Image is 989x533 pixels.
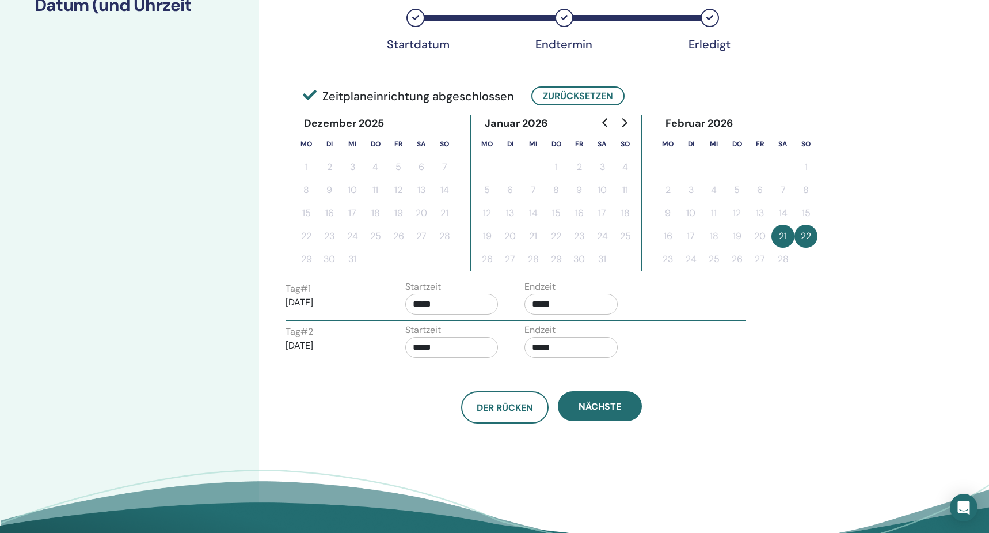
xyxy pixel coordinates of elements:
[558,391,642,421] button: Nächste
[318,133,341,156] th: Dienstag
[568,225,591,248] button: 23
[702,202,725,225] button: 11
[364,225,387,248] button: 25
[656,248,679,271] button: 23
[410,202,433,225] button: 20
[771,225,794,248] button: 21
[614,179,637,202] button: 11
[477,402,533,414] span: Der Rücken
[318,202,341,225] button: 16
[295,248,318,271] button: 29
[950,494,977,521] div: Open Intercom Messenger
[433,225,456,248] button: 28
[387,225,410,248] button: 26
[341,202,364,225] button: 17
[341,248,364,271] button: 31
[522,133,545,156] th: Mittwoch
[656,225,679,248] button: 16
[771,248,794,271] button: 28
[499,133,522,156] th: Dienstag
[535,37,593,51] div: Endtermin
[545,179,568,202] button: 8
[614,133,637,156] th: Sonntag
[725,202,748,225] button: 12
[387,133,410,156] th: Freitag
[702,179,725,202] button: 4
[679,248,702,271] button: 24
[531,86,625,105] button: Zurücksetzen
[702,248,725,271] button: 25
[568,133,591,156] th: Freitag
[295,115,394,133] div: Dezember 2025
[679,225,702,248] button: 17
[433,179,456,202] button: 14
[545,156,568,179] button: 1
[656,133,679,156] th: Montag
[596,111,615,134] button: Go to previous month
[364,133,387,156] th: Donnerstag
[591,179,614,202] button: 10
[614,156,637,179] button: 4
[461,391,549,424] button: Der Rücken
[410,225,433,248] button: 27
[591,156,614,179] button: 3
[286,339,379,353] p: [DATE]
[387,202,410,225] button: 19
[433,156,456,179] button: 7
[794,133,817,156] th: Sonntag
[702,133,725,156] th: Mittwoch
[522,179,545,202] button: 7
[748,133,771,156] th: Freitag
[295,179,318,202] button: 8
[725,179,748,202] button: 5
[295,133,318,156] th: Montag
[568,202,591,225] button: 16
[725,133,748,156] th: Donnerstag
[522,248,545,271] button: 28
[681,37,739,51] div: Erledigt
[748,225,771,248] button: 20
[318,225,341,248] button: 23
[568,248,591,271] button: 30
[591,133,614,156] th: Samstag
[794,225,817,248] button: 22
[591,248,614,271] button: 31
[295,202,318,225] button: 15
[318,156,341,179] button: 2
[679,133,702,156] th: Dienstag
[303,88,514,105] span: Zeitplaneinrichtung abgeschlossen
[545,225,568,248] button: 22
[771,133,794,156] th: Samstag
[499,202,522,225] button: 13
[771,179,794,202] button: 7
[794,179,817,202] button: 8
[794,202,817,225] button: 15
[364,179,387,202] button: 11
[499,225,522,248] button: 20
[794,156,817,179] button: 1
[476,202,499,225] button: 12
[591,202,614,225] button: 17
[499,248,522,271] button: 27
[364,156,387,179] button: 4
[387,179,410,202] button: 12
[295,156,318,179] button: 1
[364,202,387,225] button: 18
[568,156,591,179] button: 2
[499,179,522,202] button: 6
[748,179,771,202] button: 6
[725,225,748,248] button: 19
[748,248,771,271] button: 27
[614,202,637,225] button: 18
[410,179,433,202] button: 13
[318,248,341,271] button: 30
[679,202,702,225] button: 10
[524,323,556,337] label: Endzeit
[476,179,499,202] button: 5
[545,133,568,156] th: Donnerstag
[579,400,621,413] span: Nächste
[341,156,364,179] button: 3
[725,248,748,271] button: 26
[545,202,568,225] button: 15
[341,179,364,202] button: 10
